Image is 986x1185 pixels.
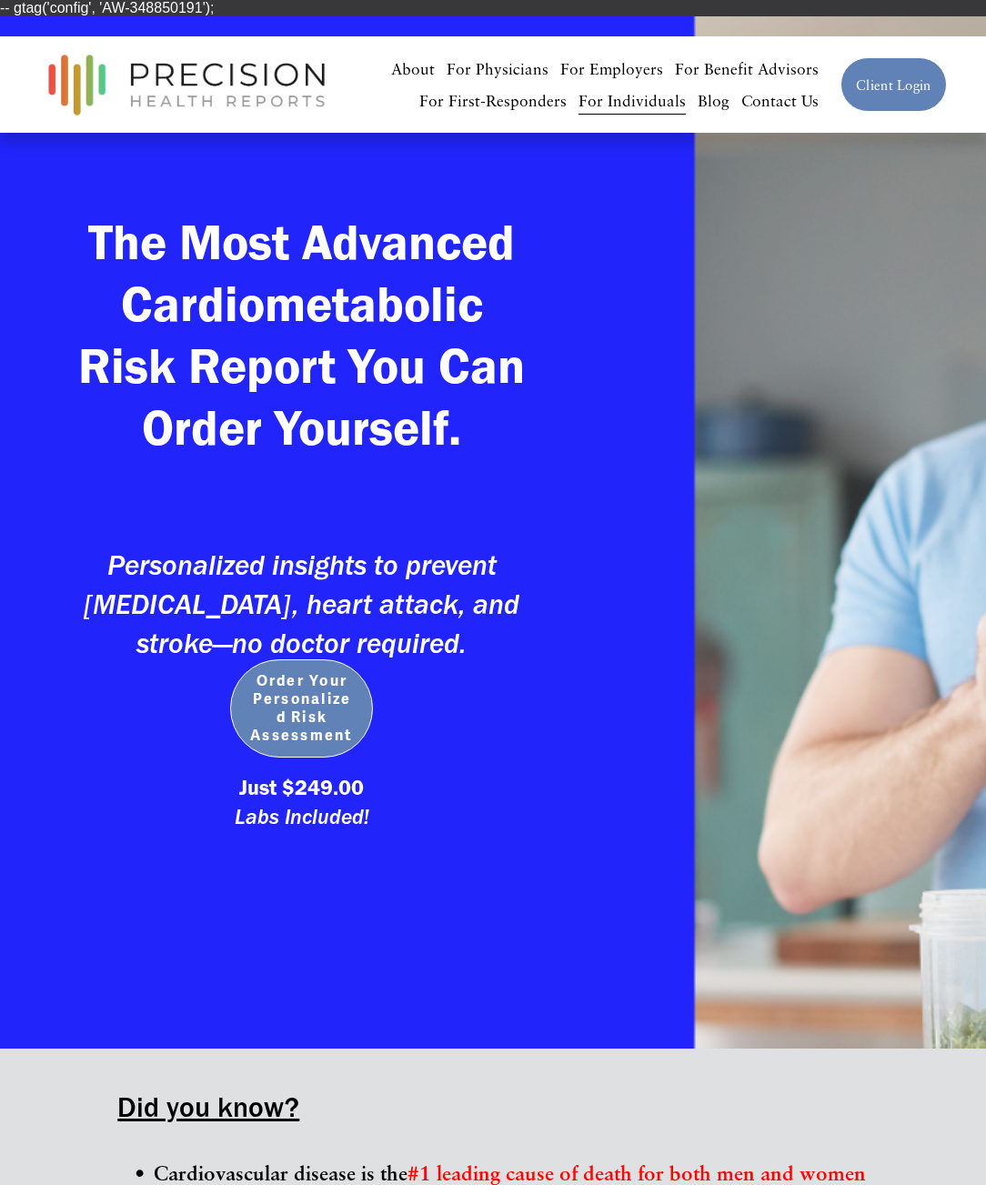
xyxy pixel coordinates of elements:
strong: Cardiovascular disease is the [154,1160,407,1185]
a: For Employers [560,54,663,85]
a: Blog [698,85,729,116]
a: For Individuals [579,85,686,116]
em: Labs Included! [235,804,369,829]
img: Precision Health Reports [39,46,334,124]
a: Contact Us [741,85,819,116]
a: For Physicians [447,54,548,85]
a: For Benefit Advisors [675,54,819,85]
button: Order Your Personalized Risk Assessment [230,659,373,758]
em: Personalized insights to prevent [MEDICAL_DATA], heart attack, and stroke—no doctor required. [84,548,527,660]
span: Order Your Personalized Risk Assessment [249,672,356,745]
a: About [391,54,435,85]
span: Did you know? [117,1090,299,1124]
a: Client Login [840,57,947,113]
strong: The Most Advanced Cardiometabolic Risk Report You Can Order Yourself. [78,212,538,457]
strong: Just $249.00 [239,774,364,800]
a: For First-Responders [419,85,567,116]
